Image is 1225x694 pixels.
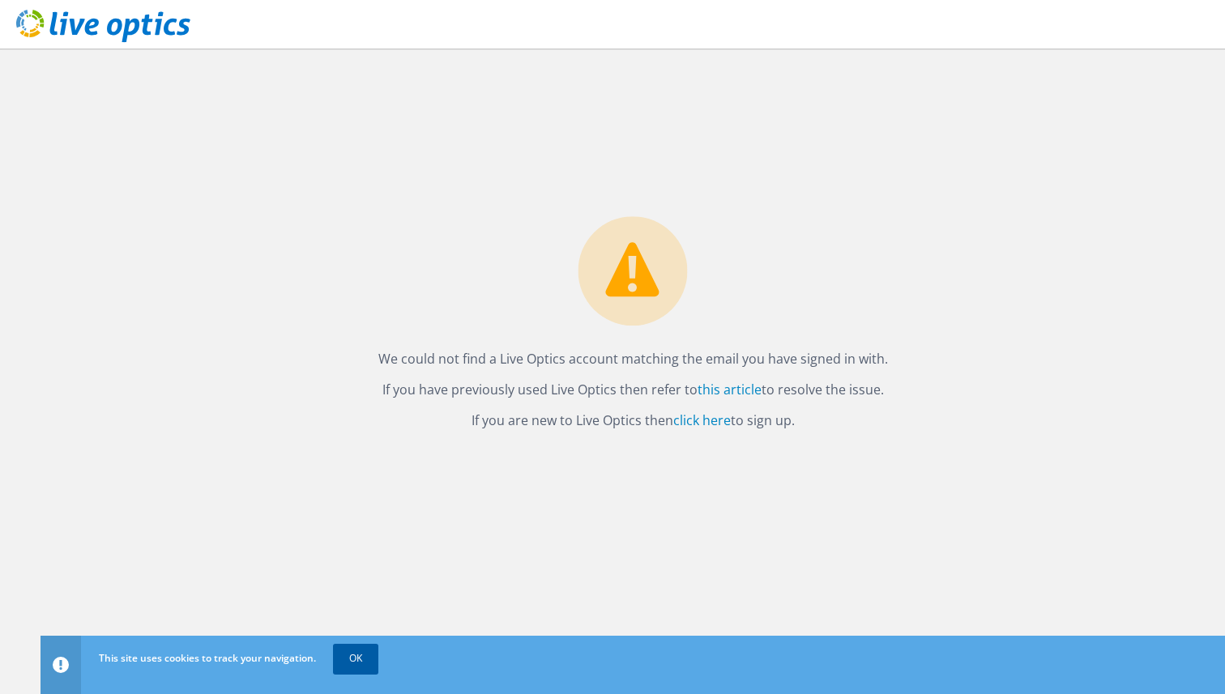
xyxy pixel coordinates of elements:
a: click here [673,411,731,429]
p: If you have previously used Live Optics then refer to to resolve the issue. [378,378,888,401]
span: This site uses cookies to track your navigation. [99,651,316,665]
a: this article [698,381,762,398]
a: OK [333,644,378,673]
p: We could not find a Live Optics account matching the email you have signed in with. [378,347,888,370]
p: If you are new to Live Optics then to sign up. [378,409,888,432]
